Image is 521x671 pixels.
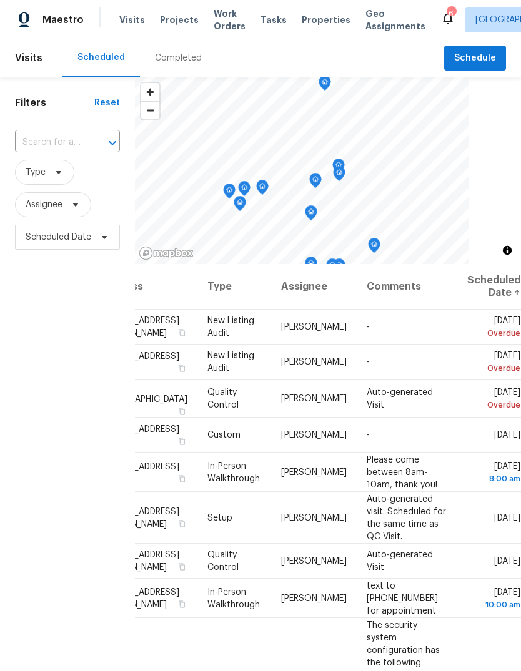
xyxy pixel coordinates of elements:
[104,134,121,152] button: Open
[207,587,260,609] span: In-Person Walkthrough
[494,431,520,439] span: [DATE]
[238,181,251,200] div: Map marker
[319,76,331,95] div: Map marker
[207,316,254,338] span: New Listing Audit
[135,77,469,264] canvas: Map
[26,231,91,243] span: Scheduled Date
[155,52,202,64] div: Completed
[302,14,350,26] span: Properties
[281,513,347,522] span: [PERSON_NAME]
[223,184,236,203] div: Map marker
[494,513,520,522] span: [DATE]
[368,238,380,257] div: Map marker
[141,101,159,119] button: Zoom out
[305,257,317,276] div: Map marker
[281,394,347,403] span: [PERSON_NAME]
[271,264,357,310] th: Assignee
[176,405,187,416] button: Copy Address
[15,44,42,72] span: Visits
[367,455,437,489] span: Please come between 8am-10am, thank you!
[365,7,425,32] span: Geo Assignments
[367,323,370,331] span: -
[101,462,179,471] span: [STREET_ADDRESS]
[101,551,179,572] span: [STREET_ADDRESS][PERSON_NAME]
[467,362,520,375] div: Overdue
[305,205,317,225] div: Map marker
[141,102,159,119] span: Zoom out
[176,517,187,529] button: Copy Address
[457,264,521,310] th: Scheduled Date ↑
[26,166,46,179] span: Type
[467,398,520,411] div: Overdue
[101,352,179,361] span: [STREET_ADDRESS]
[101,264,197,310] th: Address
[367,358,370,366] span: -
[42,14,84,26] span: Maestro
[333,258,345,278] div: Map marker
[500,243,515,258] button: Toggle attribution
[467,351,520,375] span: [DATE]
[454,51,496,66] span: Schedule
[176,363,187,374] button: Copy Address
[141,83,159,101] button: Zoom in
[309,173,322,192] div: Map marker
[139,246,194,260] a: Mapbox homepage
[367,551,433,572] span: Auto-generated Visit
[326,258,339,278] div: Map marker
[176,561,187,572] button: Copy Address
[333,166,345,185] div: Map marker
[15,133,85,152] input: Search for an address...
[367,581,438,615] span: text to [PHONE_NUMBER] for appointment
[214,7,246,32] span: Work Orders
[467,316,520,340] span: [DATE]
[256,180,269,199] div: Map marker
[94,97,120,109] div: Reset
[176,327,187,338] button: Copy Address
[357,264,457,310] th: Comments
[367,388,433,409] span: Auto-generated Visit
[101,507,179,528] span: [STREET_ADDRESS][PERSON_NAME]
[176,473,187,484] button: Copy Address
[176,436,187,447] button: Copy Address
[467,461,520,484] span: [DATE]
[101,316,179,338] span: [STREET_ADDRESS][PERSON_NAME]
[260,16,287,24] span: Tasks
[234,196,246,215] div: Map marker
[26,198,62,211] span: Assignee
[101,425,179,434] span: [STREET_ADDRESS]
[281,557,347,566] span: [PERSON_NAME]
[367,494,446,541] span: Auto-generated visit. Scheduled for the same time as QC Visit.
[160,14,199,26] span: Projects
[281,468,347,476] span: [PERSON_NAME]
[207,351,254,373] span: New Listing Audit
[281,358,347,366] span: [PERSON_NAME]
[494,557,520,566] span: [DATE]
[281,431,347,439] span: [PERSON_NAME]
[447,7,455,20] div: 6
[467,327,520,340] div: Overdue
[207,431,241,439] span: Custom
[467,587,520,610] span: [DATE]
[207,551,239,572] span: Quality Control
[332,159,345,178] div: Map marker
[119,14,145,26] span: Visits
[101,382,187,403] span: 29840 [GEOGRAPHIC_DATA]
[281,323,347,331] span: [PERSON_NAME]
[197,264,271,310] th: Type
[467,472,520,484] div: 8:00 am
[207,388,239,409] span: Quality Control
[504,243,511,257] span: Toggle attribution
[77,51,125,64] div: Scheduled
[101,587,179,609] span: [STREET_ADDRESS][PERSON_NAME]
[444,46,506,71] button: Schedule
[467,388,520,411] span: [DATE]
[207,513,232,522] span: Setup
[281,594,347,602] span: [PERSON_NAME]
[467,598,520,610] div: 10:00 am
[176,598,187,609] button: Copy Address
[367,431,370,439] span: -
[15,97,94,109] h1: Filters
[207,461,260,482] span: In-Person Walkthrough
